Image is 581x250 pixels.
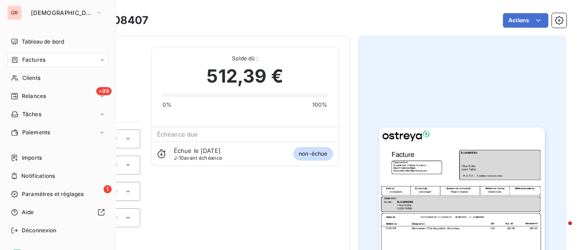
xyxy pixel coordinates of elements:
span: avant échéance [174,155,222,161]
span: 100% [312,101,328,109]
span: Relances [22,92,46,100]
iframe: Intercom live chat [550,219,572,241]
span: non-échue [293,147,333,161]
span: Échue le [DATE] [174,147,221,154]
span: 1 [103,185,112,193]
span: 0% [162,101,172,109]
span: Paiements [22,128,50,137]
span: Tâches [22,110,41,118]
span: Notifications [21,172,55,180]
span: Clients [22,74,40,82]
span: 512,39 € [207,63,283,90]
span: Déconnexion [22,226,57,235]
span: Tableau de bord [22,38,64,46]
span: Factures [22,56,45,64]
span: Aide [22,208,34,216]
span: Solde dû : [162,54,328,63]
span: J-10 [174,155,184,161]
a: Aide [7,205,108,220]
button: Actions [503,13,548,28]
div: GR [7,5,22,20]
span: Échéance due [157,131,198,138]
span: Imports [22,154,42,162]
span: Paramètres et réglages [22,190,84,198]
span: +99 [96,87,112,95]
span: [DEMOGRAPHIC_DATA] [31,9,92,16]
h3: 202508407 [85,12,148,29]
